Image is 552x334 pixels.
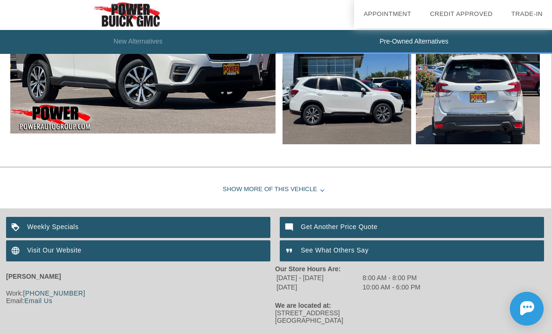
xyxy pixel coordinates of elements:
[6,289,275,297] div: Work:
[6,297,275,304] div: Email:
[6,273,61,280] strong: [PERSON_NAME]
[23,289,85,297] a: [PHONE_NUMBER]
[468,283,552,334] iframe: Chat Assistance
[430,10,493,17] a: Credit Approved
[275,309,544,324] div: [STREET_ADDRESS] [GEOGRAPHIC_DATA]
[6,217,27,238] img: ic_loyalty_white_24dp_2x.png
[283,48,411,144] img: a74a346de327fb73245a6a77e1711823.jpg
[363,10,411,17] a: Appointment
[280,240,301,261] img: ic_format_quote_white_24dp_2x.png
[24,297,52,304] a: Email Us
[6,217,270,238] a: Weekly Specials
[276,283,361,291] td: [DATE]
[6,240,270,261] a: Visit Our Website
[362,274,421,282] td: 8:00 AM - 8:00 PM
[280,217,301,238] img: ic_mode_comment_white_24dp_2x.png
[280,240,544,261] a: See What Others Say
[276,274,361,282] td: [DATE] - [DATE]
[275,302,331,309] strong: We are located at:
[416,48,545,144] img: 4f307ee617b1d8b936c6239090c4c96f.jpg
[511,10,543,17] a: Trade-In
[276,30,552,54] li: Pre-Owned Alternatives
[6,240,27,261] img: ic_language_white_24dp_2x.png
[275,265,341,273] strong: Our Store Hours Are:
[280,217,544,238] a: Get Another Price Quote
[362,283,421,291] td: 10:00 AM - 6:00 PM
